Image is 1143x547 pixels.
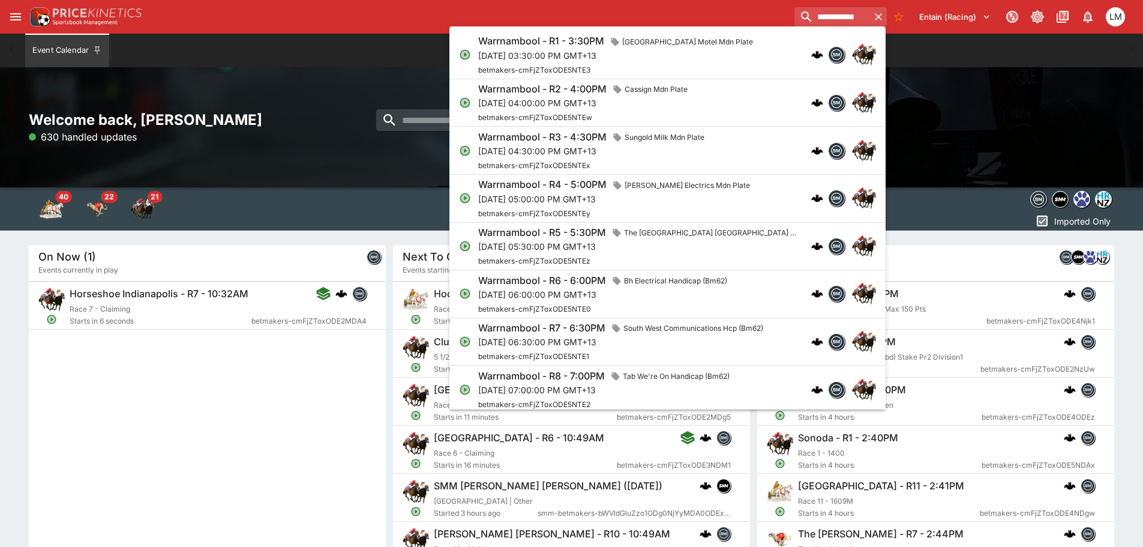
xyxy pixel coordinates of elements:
[828,381,845,398] div: betmakers
[478,322,605,334] h6: Warrnambool - R7 - 6:30PM
[811,145,823,157] div: cerberus
[367,250,381,264] div: betmakers
[811,192,823,204] div: cerberus
[1054,215,1111,228] p: Imported Only
[798,288,899,300] h6: Temora - R2 - 2:34PM
[617,411,731,423] span: betmakers-cmFjZToxODE2MDg5
[478,113,592,122] span: betmakers-cmFjZToxODE5NTEw
[38,264,118,276] span: Events currently in play
[775,458,785,469] svg: Open
[1031,192,1046,207] img: betmakers.png
[794,7,870,26] input: search
[1064,336,1076,348] div: cerberus
[1081,335,1094,348] img: betmakers.png
[478,226,606,239] h6: Warrnambool - R5 - 5:30PM
[798,497,853,506] span: Race 11 - 1609M
[1064,432,1076,444] div: cerberus
[1064,288,1076,300] img: logo-cerberus.svg
[1077,6,1099,28] button: Notifications
[852,139,876,163] img: horse_racing.png
[852,234,876,258] img: horse_racing.png
[700,528,712,540] div: cerberus
[1096,192,1111,207] img: hrnz.png
[1073,191,1090,208] div: grnz
[131,197,155,221] img: horse_racing
[617,459,731,471] span: betmakers-cmFjZToxODE3NDM1
[1095,191,1112,208] div: hrnz
[40,197,64,221] img: harness_racing
[798,507,980,519] span: Starts in 4 hours
[828,238,845,255] div: betmakers
[478,83,607,95] h6: Warrnambool - R2 - 4:00PM
[38,286,65,313] img: horse_racing.png
[434,432,604,444] h6: [GEOGRAPHIC_DATA] - R6 - 10:49AM
[1064,480,1076,492] img: logo-cerberus.svg
[53,8,142,17] img: PriceKinetics
[1084,250,1097,264] img: grnz.png
[1081,383,1094,396] img: betmakers.png
[828,142,845,159] div: betmakers
[716,431,731,445] div: betmakers
[811,384,823,396] div: cerberus
[700,528,712,540] img: logo-cerberus.svg
[618,370,734,382] span: Tab We're On Handicap (Bm62)
[1081,479,1094,492] img: betmakers.png
[717,479,730,492] img: samemeetingmulti.png
[434,315,619,327] span: Starts in 5 minutes
[700,432,712,444] img: logo-cerberus.svg
[434,411,617,423] span: Starts in 11 minutes
[1081,431,1094,444] img: betmakers.png
[811,97,823,109] img: logo-cerberus.svg
[478,400,590,409] span: betmakers-cmFjZToxODE5NTE2
[829,382,844,397] img: betmakers.png
[53,20,118,25] img: Sportsbook Management
[478,178,607,191] h6: Warrnambool - R4 - 5:00PM
[717,431,730,444] img: betmakers.png
[852,91,876,115] img: horse_racing.png
[798,352,963,361] span: Market In The Gardens (Pbd) Stake Pr2 Division1
[70,304,130,313] span: Race 7 - Claiming
[828,94,845,111] div: betmakers
[852,282,876,306] img: horse_racing.png
[410,314,421,325] svg: Open
[1064,528,1076,540] div: cerberus
[798,304,926,313] span: We Stand With Tasmania Max 150 Pts
[478,161,590,170] span: betmakers-cmFjZToxODE5NTEx
[478,49,758,62] p: [DATE] 03:30:00 PM GMT+13
[459,49,471,61] svg: Open
[811,240,823,252] img: logo-cerberus.svg
[811,336,823,348] img: logo-cerberus.svg
[811,49,823,61] div: cerberus
[1102,4,1129,30] button: Luigi Mollo
[811,192,823,204] img: logo-cerberus.svg
[70,288,248,300] h6: Horseshoe Indianapolis - R7 - 10:32AM
[1081,334,1095,349] div: betmakers
[828,46,845,63] div: betmakers
[829,95,844,110] img: betmakers.png
[434,288,562,300] h6: Hoosier Park - R1 - 10:38AM
[29,187,166,231] div: Event type filters
[700,432,712,444] div: cerberus
[1081,382,1095,397] div: betmakers
[335,288,347,300] div: cerberus
[459,240,471,252] svg: Open
[619,227,802,239] span: The [GEOGRAPHIC_DATA] [GEOGRAPHIC_DATA] (Bm62)
[982,411,1095,423] span: betmakers-cmFjZToxODE4ODEz
[798,432,898,444] h6: Sonoda - R1 - 2:40PM
[619,275,732,287] span: Bh Electrical Handicap (Bm62)
[434,480,662,492] h6: SMM [PERSON_NAME] [PERSON_NAME] ([DATE])
[1064,336,1076,348] img: logo-cerberus.svg
[798,411,982,423] span: Starts in 4 hours
[811,288,823,300] img: logo-cerberus.svg
[26,5,50,29] img: PriceKinetics Logo
[829,47,844,62] img: betmakers.png
[828,285,845,302] div: betmakers
[1059,250,1073,264] div: betmakers
[478,193,755,205] p: [DATE] 05:00:00 PM GMT+13
[829,286,844,301] img: betmakers.png
[434,507,538,519] span: Started 3 hours ago
[798,400,893,409] span: Betdeluxe Capalaba Maiden
[46,314,57,325] svg: Open
[353,287,366,300] img: betmakers.png
[1083,250,1097,264] div: grnz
